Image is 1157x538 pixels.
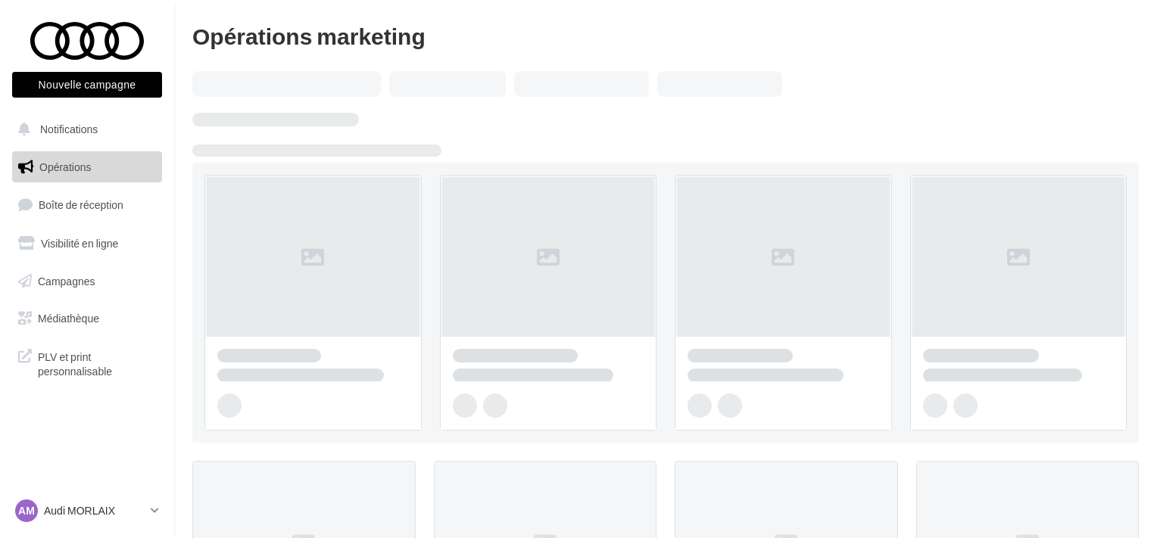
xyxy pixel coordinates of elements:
[9,188,165,221] a: Boîte de réception
[18,503,35,518] span: AM
[9,228,165,260] a: Visibilité en ligne
[38,347,156,379] span: PLV et print personnalisable
[39,160,91,173] span: Opérations
[38,274,95,287] span: Campagnes
[9,151,165,183] a: Opérations
[39,198,123,211] span: Boîte de réception
[9,341,165,385] a: PLV et print personnalisable
[38,312,99,325] span: Médiathèque
[41,237,118,250] span: Visibilité en ligne
[9,266,165,297] a: Campagnes
[44,503,145,518] p: Audi MORLAIX
[9,303,165,334] a: Médiathèque
[12,496,162,525] a: AM Audi MORLAIX
[40,123,98,135] span: Notifications
[192,24,1139,47] div: Opérations marketing
[9,114,159,145] button: Notifications
[12,72,162,98] button: Nouvelle campagne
